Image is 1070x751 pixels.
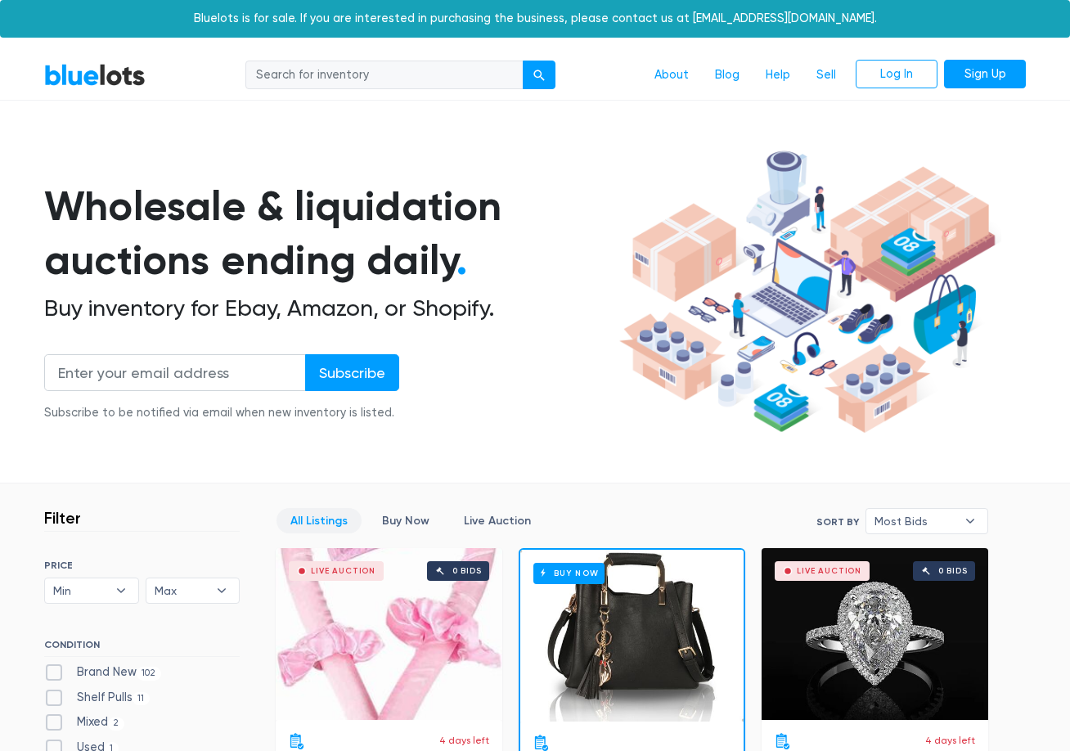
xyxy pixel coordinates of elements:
h6: PRICE [44,560,240,571]
a: Buy Now [520,550,744,722]
b: ▾ [953,509,987,533]
label: Brand New [44,663,161,681]
h6: Buy Now [533,563,605,583]
span: . [456,236,467,285]
a: About [641,60,702,91]
span: Most Bids [874,509,956,533]
p: 4 days left [439,733,489,748]
a: Blog [702,60,753,91]
label: Mixed [44,713,124,731]
img: hero-ee84e7d0318cb26816c560f6b4441b76977f77a177738b4e94f68c95b2b83dbb.png [614,143,1001,441]
a: Live Auction 0 bids [276,548,502,720]
label: Sort By [816,515,859,529]
div: Live Auction [797,567,861,575]
p: 4 days left [925,733,975,748]
h1: Wholesale & liquidation auctions ending daily [44,179,614,288]
div: 0 bids [452,567,482,575]
span: Max [155,578,209,603]
label: Shelf Pulls [44,689,150,707]
b: ▾ [104,578,138,603]
input: Enter your email address [44,354,306,391]
div: 0 bids [938,567,968,575]
input: Search for inventory [245,61,524,90]
input: Subscribe [305,354,399,391]
h6: CONDITION [44,639,240,657]
a: Sign Up [944,60,1026,89]
span: 102 [137,667,161,680]
a: Live Auction 0 bids [762,548,988,720]
span: 11 [133,692,150,705]
a: Help [753,60,803,91]
a: BlueLots [44,63,146,87]
a: Buy Now [368,508,443,533]
a: Sell [803,60,849,91]
div: Subscribe to be notified via email when new inventory is listed. [44,404,399,422]
h3: Filter [44,508,81,528]
div: Live Auction [311,567,375,575]
span: Min [53,578,107,603]
b: ▾ [205,578,239,603]
a: All Listings [276,508,362,533]
a: Log In [856,60,937,89]
span: 2 [108,717,124,731]
h2: Buy inventory for Ebay, Amazon, or Shopify. [44,295,614,322]
a: Live Auction [450,508,545,533]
